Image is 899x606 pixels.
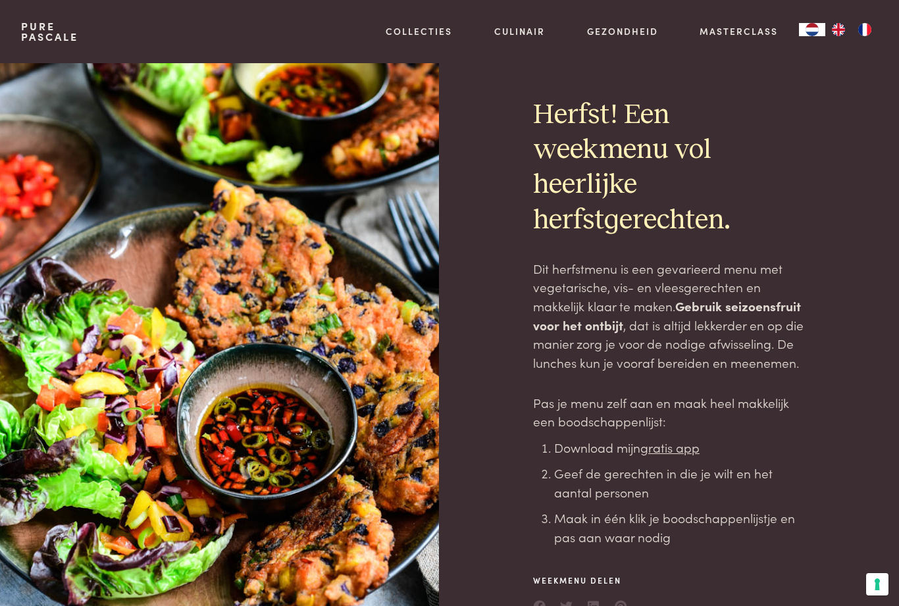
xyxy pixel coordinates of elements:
a: Culinair [494,24,545,38]
p: Pas je menu zelf aan en maak heel makkelijk een boodschappenlijst: [533,393,805,431]
aside: Language selected: Nederlands [799,23,878,36]
li: Download mijn [554,438,805,457]
a: FR [852,23,878,36]
div: Language [799,23,825,36]
a: Masterclass [700,24,778,38]
a: NL [799,23,825,36]
a: EN [825,23,852,36]
ul: Language list [825,23,878,36]
strong: Gebruik seizoensfruit voor het ontbijt [533,297,801,334]
a: gratis app [640,438,700,456]
h2: Herfst! Een weekmenu vol heerlijke herfstgerechten. [533,98,805,238]
a: PurePascale [21,21,78,42]
li: Geef de gerechten in die je wilt en het aantal personen [554,464,805,501]
a: Collecties [386,24,452,38]
a: Gezondheid [587,24,658,38]
button: Uw voorkeuren voor toestemming voor trackingtechnologieën [866,573,888,595]
li: Maak in één klik je boodschappenlijstje en pas aan waar nodig [554,509,805,546]
p: Dit herfstmenu is een gevarieerd menu met vegetarische, vis- en vleesgerechten en makkelijk klaar... [533,259,805,372]
span: Weekmenu delen [533,574,628,586]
